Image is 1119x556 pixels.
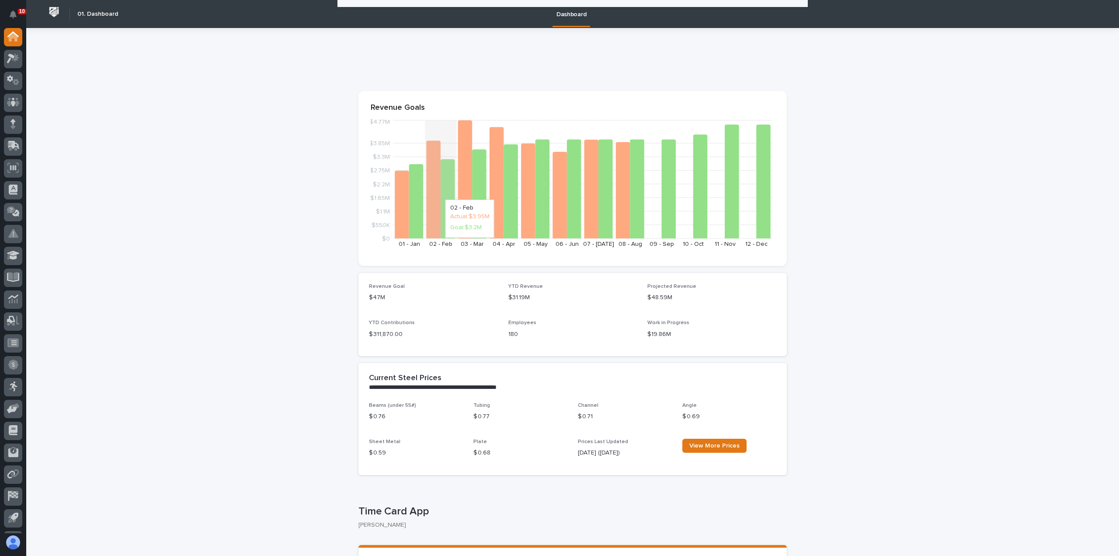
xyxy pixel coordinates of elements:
p: $47M [369,293,498,302]
span: Tubing [473,403,490,408]
span: View More Prices [689,443,740,449]
text: 01 - Jan [399,241,420,247]
img: Workspace Logo [46,4,62,20]
span: Angle [682,403,697,408]
text: 04 - Apr [493,241,515,247]
tspan: $1.1M [376,208,390,214]
text: 02 - Feb [429,241,452,247]
p: Revenue Goals [371,103,775,113]
tspan: $2.75M [370,168,390,174]
text: 06 - Jun [556,241,579,247]
p: $48.59M [647,293,776,302]
p: $ 311,870.00 [369,330,498,339]
tspan: $4.77M [369,119,390,125]
span: Sheet Metal [369,439,400,444]
text: 07 - [DATE] [583,241,614,247]
button: users-avatar [4,533,22,552]
div: Notifications10 [11,10,22,24]
span: Prices Last Updated [578,439,628,444]
p: $ 0.69 [682,412,776,421]
tspan: $3.3M [373,154,390,160]
tspan: $1.65M [370,195,390,201]
span: YTD Contributions [369,320,415,325]
tspan: $550K [372,222,390,228]
p: [DATE] ([DATE]) [578,448,672,458]
span: Beams (under 55#) [369,403,416,408]
p: $ 0.71 [578,412,672,421]
tspan: $2.2M [373,181,390,187]
text: 10 - Oct [683,241,704,247]
p: Time Card App [358,505,783,518]
tspan: $0 [382,236,390,242]
span: YTD Revenue [508,284,543,289]
p: $ 0.76 [369,412,463,421]
p: $19.86M [647,330,776,339]
tspan: $3.85M [369,140,390,147]
text: 09 - Sep [650,241,674,247]
p: 10 [19,8,25,14]
h2: Current Steel Prices [369,374,441,383]
p: [PERSON_NAME] [358,521,780,529]
p: $31.19M [508,293,637,302]
span: Projected Revenue [647,284,696,289]
text: 11 - Nov [715,241,736,247]
text: 03 - Mar [461,241,484,247]
a: View More Prices [682,439,747,453]
span: Work in Progress [647,320,689,325]
span: Channel [578,403,598,408]
span: Plate [473,439,487,444]
h2: 01. Dashboard [77,10,118,18]
span: Revenue Goal [369,284,405,289]
p: $ 0.68 [473,448,567,458]
button: Notifications [4,5,22,24]
p: 180 [508,330,637,339]
span: Employees [508,320,536,325]
text: 05 - May [524,241,548,247]
text: 08 - Aug [619,241,642,247]
p: $ 0.77 [473,412,567,421]
text: 12 - Dec [745,241,768,247]
p: $ 0.59 [369,448,463,458]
